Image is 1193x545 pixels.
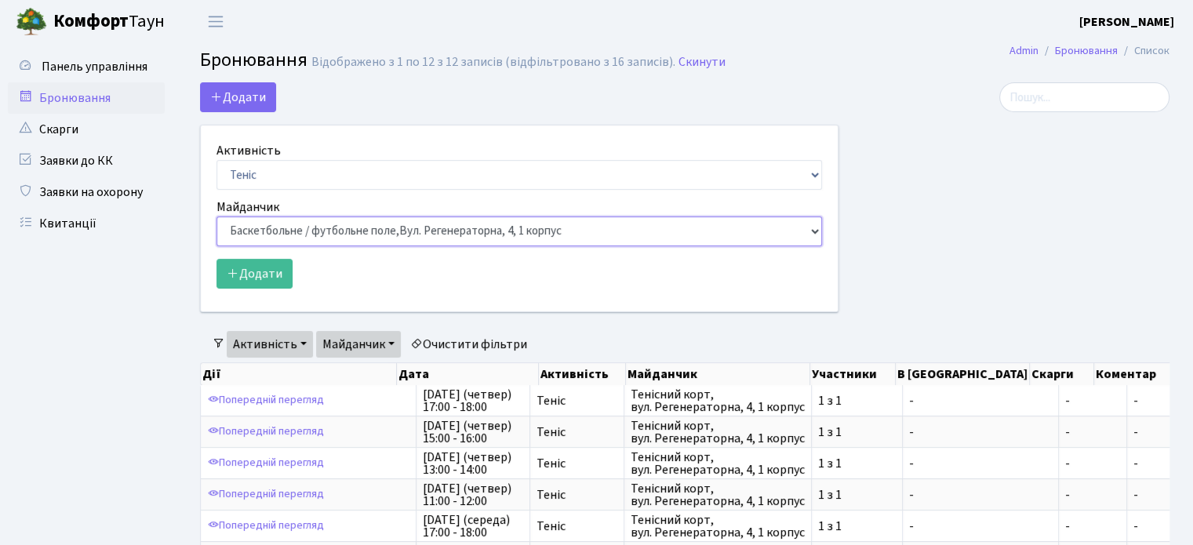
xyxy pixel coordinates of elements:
span: - [1065,520,1120,532]
span: [DATE] (четвер) 13:00 - 14:00 [423,451,523,476]
span: Теніс [536,520,617,532]
span: Бронювання [200,46,307,74]
label: Активність [216,141,281,160]
span: 1 з 1 [818,457,896,470]
span: Теніс [536,457,617,470]
span: 1 з 1 [818,489,896,501]
b: Комфорт [53,9,129,34]
button: Переключити навігацію [196,9,235,35]
a: Заявки на охорону [8,176,165,208]
span: Тенісний корт, вул. Регенераторна, 4, 1 корпус [631,451,805,476]
li: Список [1118,42,1169,60]
th: Участники [810,363,896,385]
a: Попередній перегляд [204,482,328,507]
a: Попередній перегляд [204,388,328,412]
span: Таун [53,9,165,35]
th: В [GEOGRAPHIC_DATA] [896,363,1030,385]
span: - [1133,392,1138,409]
span: 1 з 1 [818,520,896,532]
th: Скарги [1030,363,1094,385]
span: - [909,457,1052,470]
span: - [909,394,1052,407]
th: Дата [397,363,539,385]
div: Відображено з 1 по 12 з 12 записів (відфільтровано з 16 записів). [311,55,675,70]
span: - [1065,457,1120,470]
span: [DATE] (четвер) 11:00 - 12:00 [423,482,523,507]
th: Активність [539,363,626,385]
a: Квитанції [8,208,165,239]
span: - [1133,455,1138,472]
span: - [909,426,1052,438]
a: Бронювання [1055,42,1118,59]
input: Пошук... [999,82,1169,112]
span: - [909,489,1052,501]
span: Теніс [536,489,617,501]
a: Скинути [678,55,726,70]
span: - [1133,486,1138,503]
a: Заявки до КК [8,145,165,176]
a: [PERSON_NAME] [1079,13,1174,31]
a: Скарги [8,114,165,145]
span: - [1065,394,1120,407]
span: Тенісний корт, вул. Регенераторна, 4, 1 корпус [631,388,805,413]
span: [DATE] (четвер) 17:00 - 18:00 [423,388,523,413]
a: Admin [1009,42,1038,59]
label: Майданчик [216,198,279,216]
a: Попередній перегляд [204,451,328,475]
a: Майданчик [316,331,401,358]
span: - [1065,426,1120,438]
th: Дії [201,363,397,385]
span: - [909,520,1052,532]
span: [DATE] (середа) 17:00 - 18:00 [423,514,523,539]
span: [DATE] (четвер) 15:00 - 16:00 [423,420,523,445]
button: Додати [200,82,276,112]
nav: breadcrumb [986,35,1193,67]
span: Панель управління [42,58,147,75]
a: Панель управління [8,51,165,82]
img: logo.png [16,6,47,38]
span: Тенісний корт, вул. Регенераторна, 4, 1 корпус [631,514,805,539]
span: Теніс [536,426,617,438]
a: Попередній перегляд [204,514,328,538]
a: Активність [227,331,313,358]
span: 1 з 1 [818,394,896,407]
span: Тенісний корт, вул. Регенераторна, 4, 1 корпус [631,482,805,507]
a: Попередній перегляд [204,420,328,444]
th: Коментар [1094,363,1175,385]
a: Очистити фільтри [404,331,533,358]
span: - [1065,489,1120,501]
span: Теніс [536,394,617,407]
button: Додати [216,259,293,289]
a: Бронювання [8,82,165,114]
span: 1 з 1 [818,426,896,438]
th: Майданчик [626,363,810,385]
span: Тенісний корт, вул. Регенераторна, 4, 1 корпус [631,420,805,445]
span: - [1133,518,1138,535]
span: - [1133,423,1138,441]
